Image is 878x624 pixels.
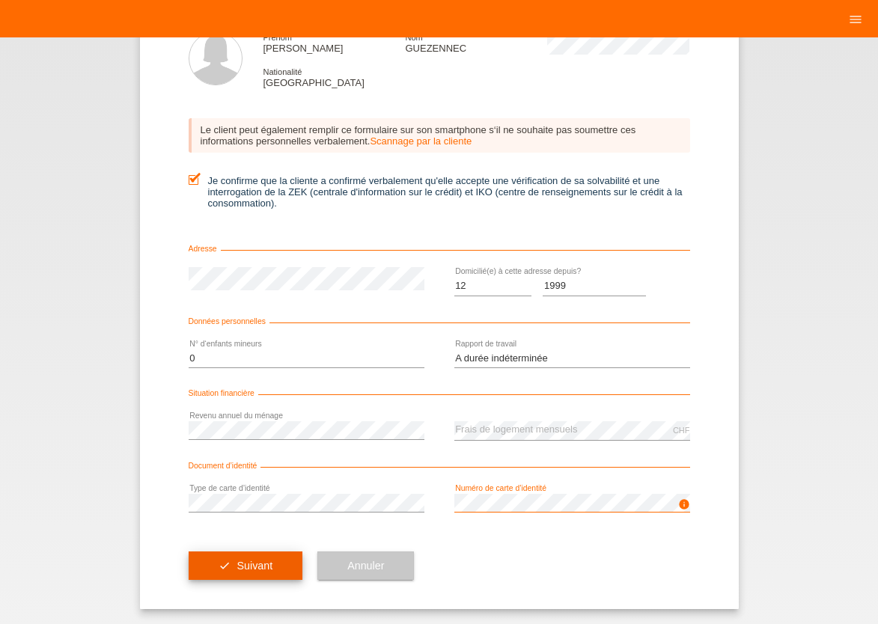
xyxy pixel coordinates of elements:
[263,66,406,88] div: [GEOGRAPHIC_DATA]
[848,12,863,27] i: menu
[237,560,272,572] span: Suivant
[189,245,221,253] span: Adresse
[263,33,293,42] span: Prénom
[189,175,690,209] label: Je confirme que la cliente a confirmé verbalement qu'elle accepte une vérification de sa solvabil...
[405,31,547,54] div: GUEZENNEC
[347,560,384,572] span: Annuler
[405,33,422,42] span: Nom
[841,14,871,23] a: menu
[263,31,406,54] div: [PERSON_NAME]
[189,118,690,153] div: Le client peut également remplir ce formulaire sur son smartphone s‘il ne souhaite pas soumettre ...
[189,317,269,325] span: Données personnelles
[673,426,690,435] div: CHF
[317,551,414,580] button: Annuler
[678,503,690,512] a: info
[189,389,258,397] span: Situation financière
[370,135,472,147] a: Scannage par la cliente
[189,551,303,580] button: check Suivant
[219,560,231,572] i: check
[263,67,302,76] span: Nationalité
[189,462,261,470] span: Document d’identité
[678,498,690,510] i: info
